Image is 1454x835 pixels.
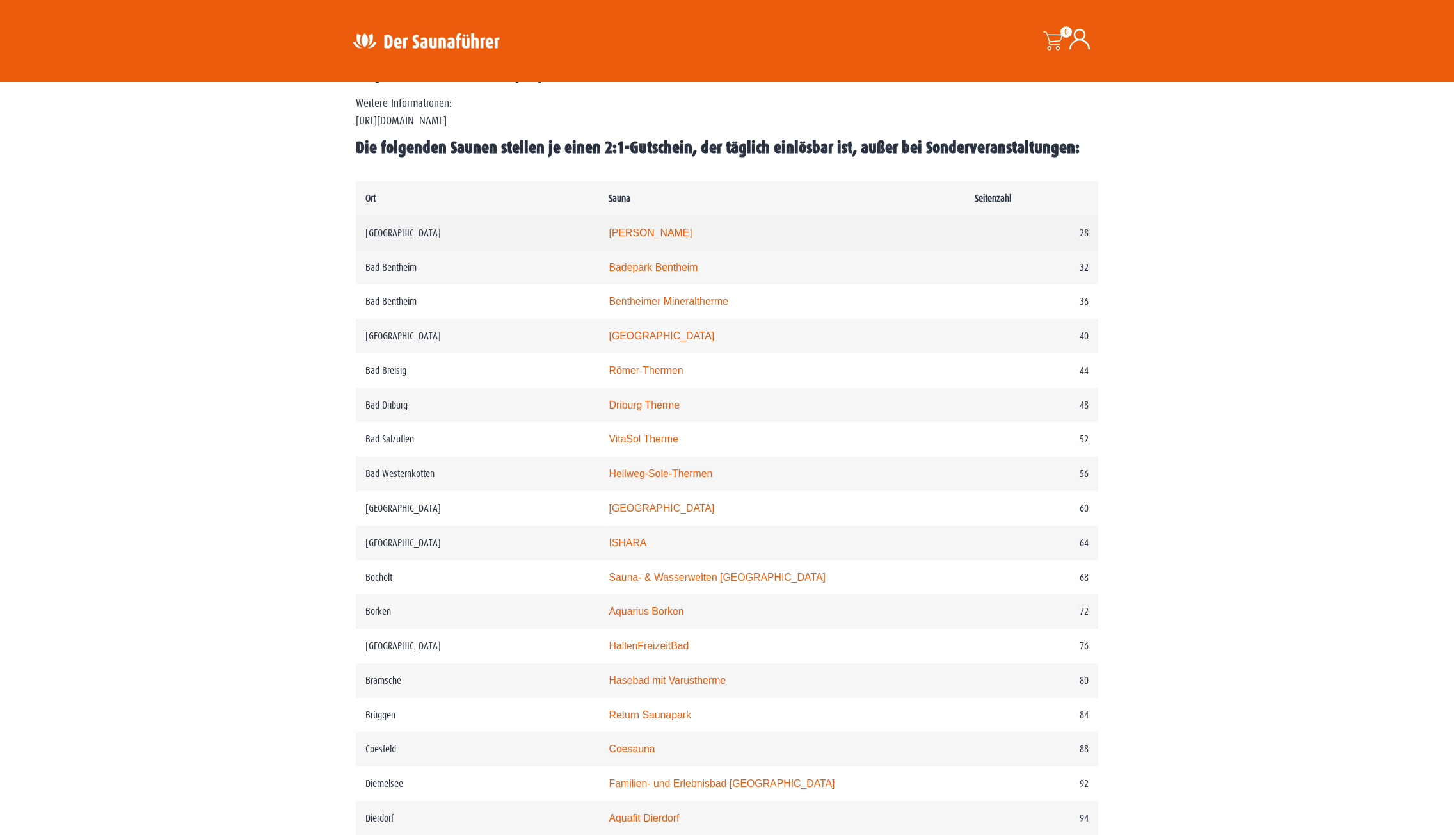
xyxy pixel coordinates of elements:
[356,138,1080,157] b: Die folgenden Saunen stellen je einen 2:1-Gutschein, der täglich einlösbar ist, außer bei Sonderv...
[609,640,689,651] a: HallenFreizeitBad
[609,572,825,583] a: Sauna- & Wasserwelten [GEOGRAPHIC_DATA]
[965,698,1098,733] td: 84
[965,388,1098,423] td: 48
[609,709,691,720] a: Return Saunapark
[609,330,714,341] a: [GEOGRAPHIC_DATA]
[356,216,599,250] td: [GEOGRAPHIC_DATA]
[356,319,599,353] td: [GEOGRAPHIC_DATA]
[609,262,698,273] a: Badepark Bentheim
[609,606,683,617] a: Aquarius Borken
[356,250,599,285] td: Bad Bentheim
[609,778,835,789] a: Familien- und Erlebnisbad [GEOGRAPHIC_DATA]
[365,193,376,204] b: Ort
[356,491,599,526] td: [GEOGRAPHIC_DATA]
[965,766,1098,801] td: 92
[609,365,683,376] a: Römer-Thermen
[609,296,728,307] a: Bentheimer Mineraltherme
[965,594,1098,629] td: 72
[965,732,1098,766] td: 88
[356,95,1098,129] p: Weitere Informationen: [URL][DOMAIN_NAME]
[965,629,1098,663] td: 76
[965,353,1098,388] td: 44
[965,319,1098,353] td: 40
[965,526,1098,560] td: 64
[609,468,712,479] a: Hellweg-Sole-Thermen
[356,594,599,629] td: Borken
[1060,26,1072,38] span: 0
[356,663,599,698] td: Bramsche
[965,560,1098,595] td: 68
[965,457,1098,491] td: 56
[356,388,599,423] td: Bad Driburg
[609,434,678,444] a: VitaSol Therme
[356,560,599,595] td: Bocholt
[609,743,655,754] a: Coesauna
[356,526,599,560] td: [GEOGRAPHIC_DATA]
[356,422,599,457] td: Bad Salzuflen
[965,491,1098,526] td: 60
[356,284,599,319] td: Bad Bentheim
[609,503,714,514] a: [GEOGRAPHIC_DATA]
[965,284,1098,319] td: 36
[609,537,646,548] a: ISHARA
[609,193,630,204] b: Sauna
[965,216,1098,250] td: 28
[609,813,679,823] a: Aquafit Dierdorf
[965,663,1098,698] td: 80
[609,227,692,238] a: [PERSON_NAME]
[356,629,599,663] td: [GEOGRAPHIC_DATA]
[609,400,680,410] a: Driburg Therme
[356,698,599,733] td: Brüggen
[356,732,599,766] td: Coesfeld
[965,422,1098,457] td: 52
[965,250,1098,285] td: 32
[975,193,1011,204] b: Seitenzahl
[356,353,599,388] td: Bad Breisig
[356,766,599,801] td: Diemelsee
[356,457,599,491] td: Bad Westernkotten
[609,675,726,686] a: Hasebad mit Varustherme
